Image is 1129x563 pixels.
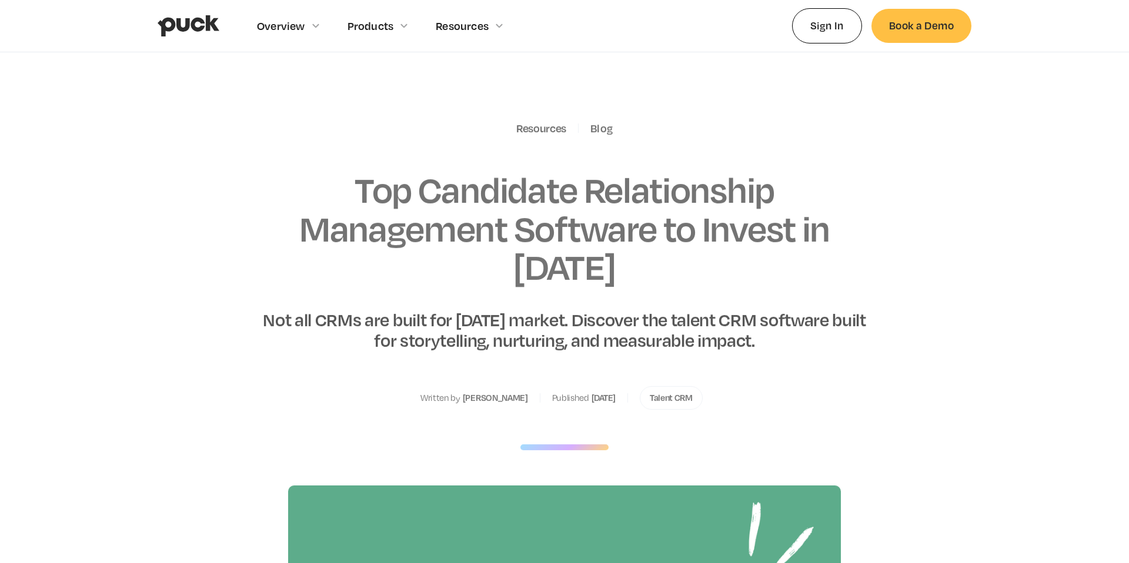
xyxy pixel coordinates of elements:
[256,170,873,286] h1: Top Candidate Relationship Management Software to Invest in [DATE]
[420,393,460,403] div: Written by
[257,19,305,32] div: Overview
[436,19,489,32] div: Resources
[463,393,528,403] div: [PERSON_NAME]
[348,19,394,32] div: Products
[516,122,566,135] div: Resources
[552,393,589,403] div: Published
[256,309,873,350] div: Not all CRMs are built for [DATE] market. Discover the talent CRM software built for storytelling...
[590,122,613,135] a: Blog
[592,393,616,403] div: [DATE]
[650,393,693,403] div: Talent CRM
[871,9,971,42] a: Book a Demo
[792,8,862,43] a: Sign In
